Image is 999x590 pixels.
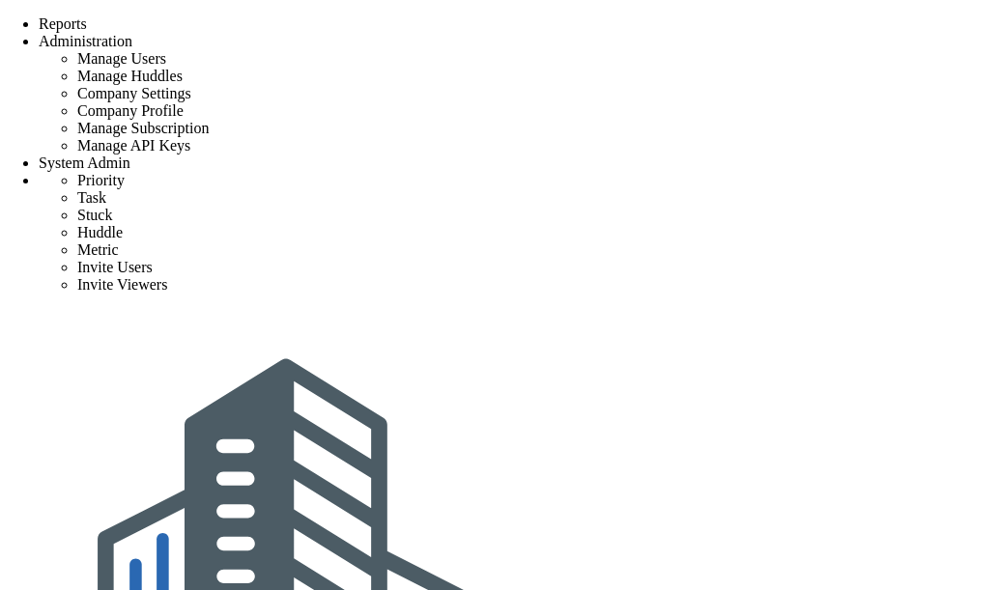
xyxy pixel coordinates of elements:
[39,155,130,171] span: System Admin
[77,276,167,293] span: Invite Viewers
[39,15,87,32] span: Reports
[77,224,123,240] span: Huddle
[77,207,112,223] span: Stuck
[77,102,184,119] span: Company Profile
[77,172,125,188] span: Priority
[39,33,132,49] span: Administration
[77,189,106,206] span: Task
[77,68,183,84] span: Manage Huddles
[77,241,119,258] span: Metric
[77,85,191,101] span: Company Settings
[77,50,166,67] span: Manage Users
[77,259,153,275] span: Invite Users
[77,120,209,136] span: Manage Subscription
[77,137,190,154] span: Manage API Keys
